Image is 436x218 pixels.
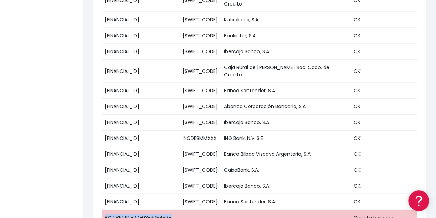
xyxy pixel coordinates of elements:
td: [FINANCIAL_ID] [102,83,180,99]
td: [FINANCIAL_ID] [102,194,180,210]
td: [SWIFT_CODE] [180,194,221,210]
td: OK [351,131,417,146]
td: OK [351,83,417,99]
td: OK [351,194,417,210]
td: Abanca Corporación Bancaria, S.A. [221,99,351,115]
td: ING Bank, N.V. S.E [221,131,351,146]
td: Banco Santander, S.A. [221,83,351,99]
td: [FINANCIAL_ID] [102,178,180,194]
td: Ibercaja Banco, S.A. [221,115,351,131]
td: OK [351,28,417,44]
td: [SWIFT_CODE] [180,146,221,162]
td: [FINANCIAL_ID] [102,131,180,146]
td: [FINANCIAL_ID] [102,28,180,44]
td: OK [351,115,417,131]
td: OK [351,12,417,28]
td: [SWIFT_CODE] [180,115,221,131]
td: [SWIFT_CODE] [180,178,221,194]
td: [SWIFT_CODE] [180,99,221,115]
td: Kutxabank, S.A. [221,12,351,28]
td: [SWIFT_CODE] [180,28,221,44]
td: CaixaBank, S.A. [221,162,351,178]
td: [FINANCIAL_ID] [102,162,180,178]
td: Ibercaja Banco, S.A. [221,178,351,194]
td: [SWIFT_CODE] [180,44,221,60]
td: [FINANCIAL_ID] [102,146,180,162]
td: OK [351,178,417,194]
td: OK [351,60,417,83]
td: [FINANCIAL_ID] [102,12,180,28]
td: [FINANCIAL_ID] [102,115,180,131]
td: OK [351,99,417,115]
td: Ibercaja Banco, S.A. [221,44,351,60]
td: Banco Bilbao Vizcaya Argentaria, S.A. [221,146,351,162]
td: OK [351,162,417,178]
td: INGDESMMXXX [180,131,221,146]
td: [FINANCIAL_ID] [102,44,180,60]
td: [FINANCIAL_ID] [102,60,180,83]
td: Bankinter, S.A. [221,28,351,44]
td: OK [351,146,417,162]
td: [SWIFT_CODE] [180,60,221,83]
td: [SWIFT_CODE] [180,12,221,28]
td: [FINANCIAL_ID] [102,99,180,115]
td: [SWIFT_CODE] [180,162,221,178]
td: Banco Santander, S.A. [221,194,351,210]
td: OK [351,44,417,60]
td: Caja Rural de [PERSON_NAME] Soc. Coop. de Credito [221,60,351,83]
td: [SWIFT_CODE] [180,83,221,99]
